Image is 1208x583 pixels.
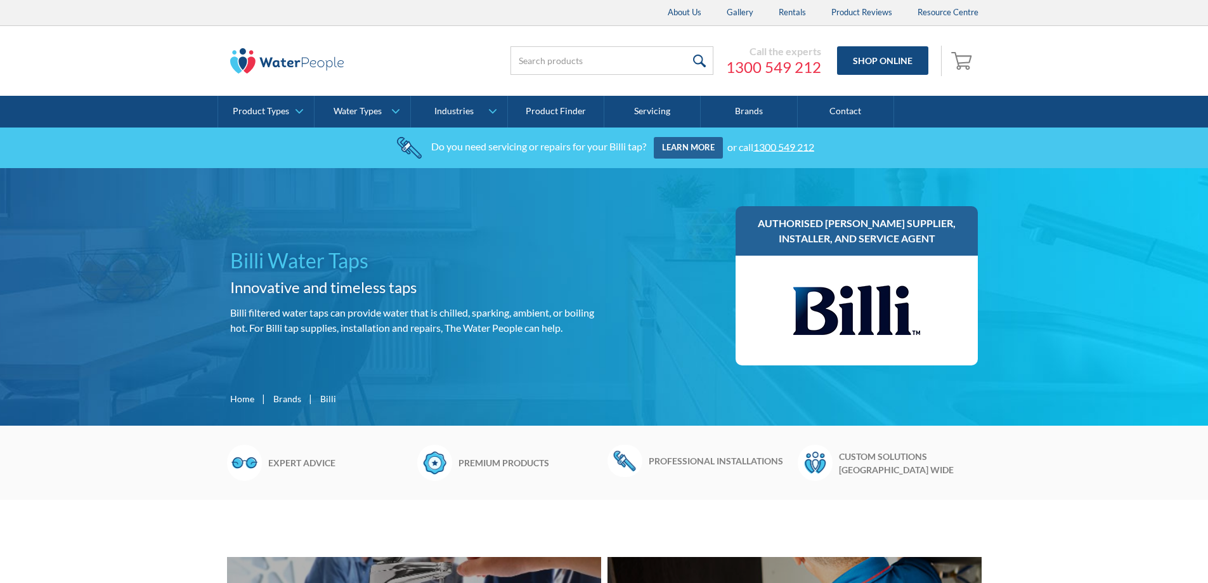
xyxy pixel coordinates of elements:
img: Wrench [607,445,642,476]
div: | [261,391,267,406]
a: Home [230,392,254,405]
a: Shop Online [837,46,928,75]
a: Brands [701,96,797,128]
div: Product Types [233,106,289,117]
div: | [308,391,314,406]
h6: Professional installations [649,454,791,468]
a: Open empty cart [948,46,978,76]
a: Water Types [315,96,410,128]
a: Contact [798,96,894,128]
div: Industries [434,106,474,117]
a: Brands [273,392,301,405]
p: Billi filtered water taps can provide water that is chilled, sparking, ambient, or boiling hot. F... [230,305,599,336]
div: Billi [320,392,336,405]
h6: Expert advice [268,456,411,469]
h3: Authorised [PERSON_NAME] supplier, installer, and service agent [748,216,966,246]
div: or call [727,140,814,152]
a: 1300 549 212 [753,140,814,152]
a: Product Types [218,96,314,128]
img: Billi [793,268,920,353]
h6: Premium products [458,456,601,469]
img: Glasses [227,445,262,480]
h1: Billi Water Taps [230,246,599,276]
h6: Custom solutions [GEOGRAPHIC_DATA] wide [839,450,982,476]
img: Badge [417,445,452,480]
a: Industries [411,96,507,128]
a: Product Finder [508,96,604,128]
div: Call the experts [726,45,821,58]
img: Waterpeople Symbol [798,445,833,480]
a: Servicing [604,96,701,128]
img: shopping cart [951,50,975,70]
div: Water Types [334,106,382,117]
a: Learn more [654,137,723,159]
div: Do you need servicing or repairs for your Billi tap? [431,140,646,152]
img: The Water People [230,48,344,74]
h2: Innovative and timeless taps [230,276,599,299]
input: Search products [510,46,713,75]
a: 1300 549 212 [726,58,821,77]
